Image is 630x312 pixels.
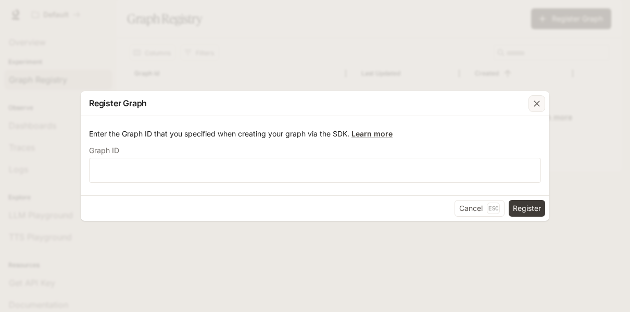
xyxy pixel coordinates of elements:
[509,200,545,217] button: Register
[89,97,147,109] p: Register Graph
[89,147,119,154] p: Graph ID
[487,203,500,214] p: Esc
[351,129,393,138] a: Learn more
[455,200,505,217] button: CancelEsc
[89,129,541,139] p: Enter the Graph ID that you specified when creating your graph via the SDK.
